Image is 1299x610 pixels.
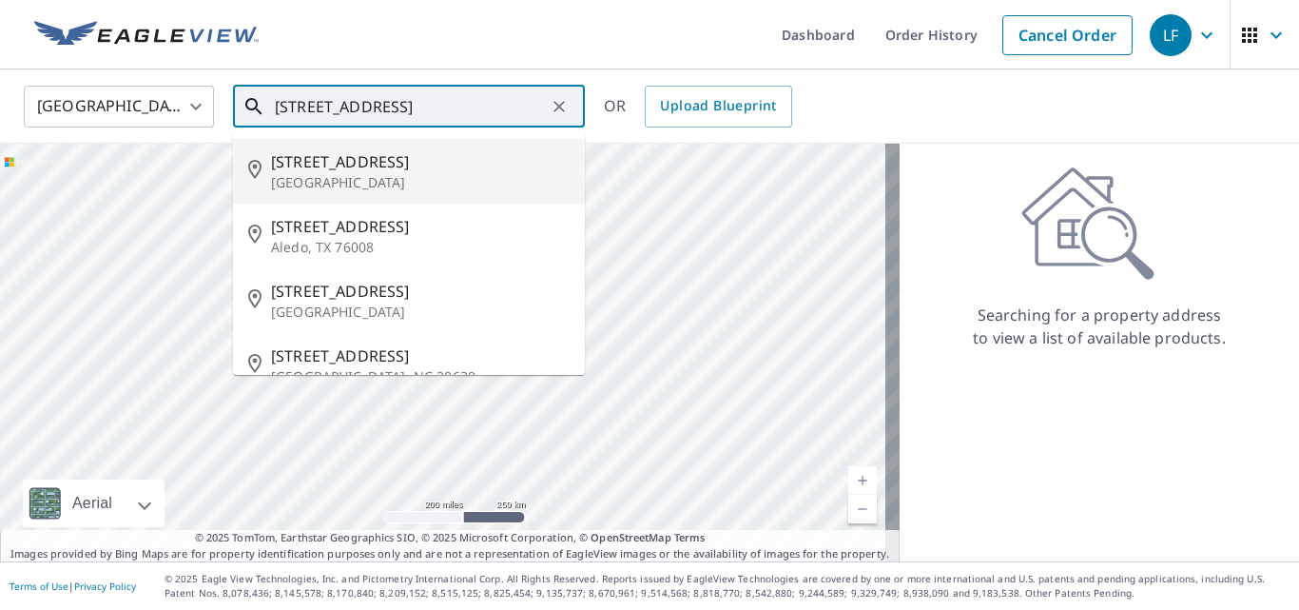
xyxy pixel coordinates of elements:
a: Privacy Policy [74,580,136,593]
a: Current Level 5, Zoom In [848,466,877,495]
div: OR [604,86,792,128]
a: Terms of Use [10,580,68,593]
p: [GEOGRAPHIC_DATA] [271,173,570,192]
span: Upload Blueprint [660,94,776,118]
img: EV Logo [34,21,259,49]
a: OpenStreetMap [591,530,670,544]
span: [STREET_ADDRESS] [271,344,570,367]
button: Clear [546,93,572,120]
p: Searching for a property address to view a list of available products. [972,304,1227,349]
span: [STREET_ADDRESS] [271,280,570,303]
p: [GEOGRAPHIC_DATA], NC 28638 [271,367,570,386]
a: Current Level 5, Zoom Out [848,495,877,523]
a: Terms [674,530,706,544]
p: Aledo, TX 76008 [271,238,570,257]
div: LF [1150,14,1192,56]
span: © 2025 TomTom, Earthstar Geographics SIO, © 2025 Microsoft Corporation, © [195,530,706,546]
div: Aerial [23,480,165,527]
p: [GEOGRAPHIC_DATA] [271,303,570,322]
p: © 2025 Eagle View Technologies, Inc. and Pictometry International Corp. All Rights Reserved. Repo... [165,572,1289,600]
span: [STREET_ADDRESS] [271,150,570,173]
input: Search by address or latitude-longitude [275,80,546,133]
div: [GEOGRAPHIC_DATA] [24,80,214,133]
a: Cancel Order [1002,15,1133,55]
span: [STREET_ADDRESS] [271,215,570,238]
p: | [10,580,136,592]
a: Upload Blueprint [645,86,791,128]
div: Aerial [67,480,118,527]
